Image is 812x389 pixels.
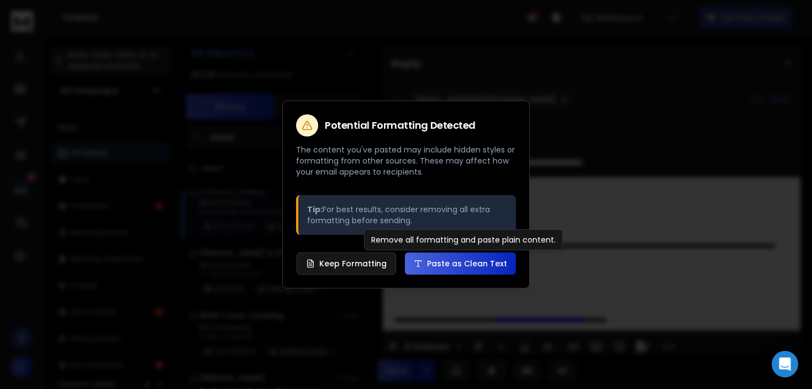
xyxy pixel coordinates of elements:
[325,120,476,130] h2: Potential Formatting Detected
[307,204,323,215] strong: Tip:
[772,351,798,377] div: Open Intercom Messenger
[405,253,516,275] button: Paste as Clean Text
[364,229,563,250] div: Remove all formatting and paste plain content.
[297,253,396,275] button: Keep Formatting
[296,144,516,177] p: The content you've pasted may include hidden styles or formatting from other sources. These may a...
[307,204,507,226] p: For best results, consider removing all extra formatting before sending.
